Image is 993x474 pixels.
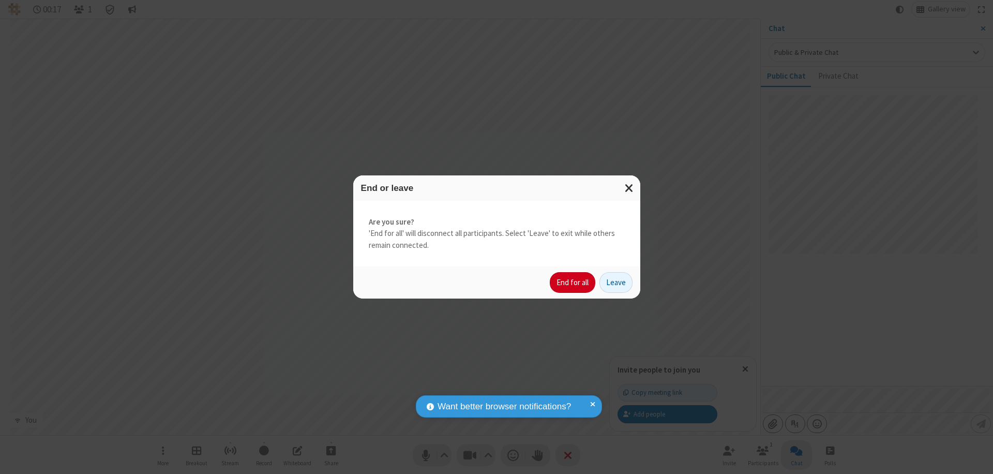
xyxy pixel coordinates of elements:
button: End for all [550,272,595,293]
span: Want better browser notifications? [438,400,571,413]
button: Leave [599,272,633,293]
strong: Are you sure? [369,216,625,228]
div: 'End for all' will disconnect all participants. Select 'Leave' to exit while others remain connec... [353,201,640,267]
button: Close modal [619,175,640,201]
h3: End or leave [361,183,633,193]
